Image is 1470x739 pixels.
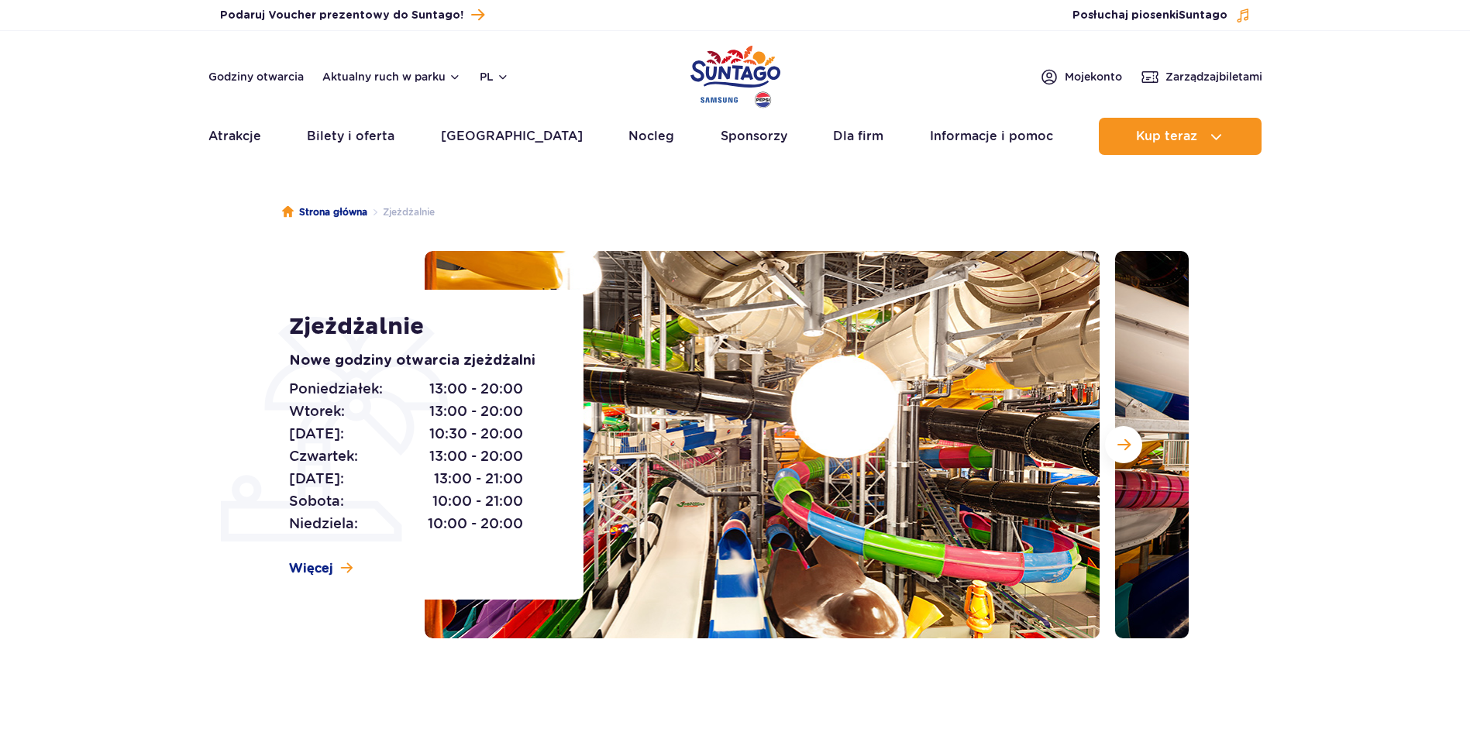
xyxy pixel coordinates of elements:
a: Nocleg [628,118,674,155]
button: Aktualny ruch w parku [322,70,461,83]
a: Sponsorzy [721,118,787,155]
span: Poniedziałek: [289,378,383,400]
a: Dla firm [833,118,883,155]
a: Podaruj Voucher prezentowy do Suntago! [220,5,484,26]
a: Informacje i pomoc [930,118,1053,155]
span: 10:00 - 21:00 [432,490,523,512]
span: Więcej [289,560,333,577]
span: 10:30 - 20:00 [429,423,523,445]
button: pl [480,69,509,84]
span: 13:00 - 20:00 [429,445,523,467]
a: Godziny otwarcia [208,69,304,84]
span: Wtorek: [289,400,345,422]
h1: Zjeżdżalnie [289,313,549,341]
span: Suntago [1179,10,1227,21]
a: Więcej [289,560,353,577]
span: [DATE]: [289,423,344,445]
span: 13:00 - 21:00 [434,468,523,490]
button: Następny slajd [1105,426,1142,463]
span: 10:00 - 20:00 [428,513,523,534]
span: [DATE]: [289,468,344,490]
a: [GEOGRAPHIC_DATA] [441,118,583,155]
span: Moje konto [1065,69,1122,84]
span: 13:00 - 20:00 [429,400,523,422]
a: Bilety i oferta [307,118,394,155]
a: Strona główna [282,205,367,220]
span: Zarządzaj biletami [1165,69,1262,84]
li: Zjeżdżalnie [367,205,435,220]
span: Niedziela: [289,513,358,534]
span: Sobota: [289,490,344,512]
button: Kup teraz [1099,118,1262,155]
p: Nowe godziny otwarcia zjeżdżalni [289,350,549,372]
span: Posłuchaj piosenki [1072,8,1227,23]
span: 13:00 - 20:00 [429,378,523,400]
a: Zarządzajbiletami [1141,67,1262,86]
a: Park of Poland [690,39,780,110]
span: Kup teraz [1136,129,1197,143]
button: Posłuchaj piosenkiSuntago [1072,8,1251,23]
a: Atrakcje [208,118,261,155]
a: Mojekonto [1040,67,1122,86]
span: Podaruj Voucher prezentowy do Suntago! [220,8,463,23]
span: Czwartek: [289,445,358,467]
